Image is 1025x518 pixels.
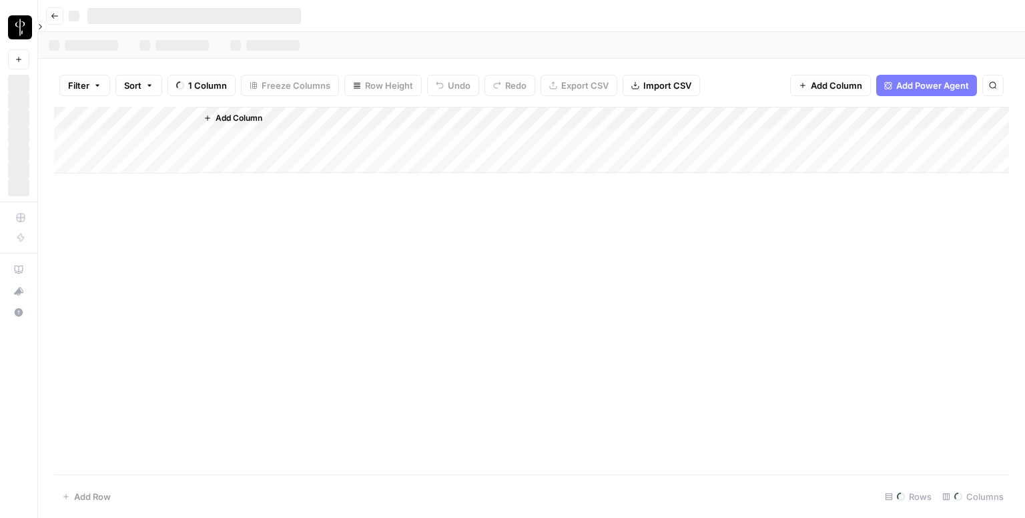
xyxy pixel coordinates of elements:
[9,281,29,301] div: What's new?
[365,79,413,92] span: Row Height
[643,79,691,92] span: Import CSV
[241,75,339,96] button: Freeze Columns
[74,490,111,503] span: Add Row
[167,75,236,96] button: 1 Column
[880,486,937,507] div: Rows
[790,75,871,96] button: Add Column
[188,79,227,92] span: 1 Column
[623,75,700,96] button: Import CSV
[8,15,32,39] img: LP Production Workloads Logo
[896,79,969,92] span: Add Power Agent
[541,75,617,96] button: Export CSV
[448,79,470,92] span: Undo
[8,11,29,44] button: Workspace: LP Production Workloads
[811,79,862,92] span: Add Column
[505,79,527,92] span: Redo
[59,75,110,96] button: Filter
[216,112,262,124] span: Add Column
[937,486,1009,507] div: Columns
[344,75,422,96] button: Row Height
[8,302,29,323] button: Help + Support
[8,259,29,280] a: AirOps Academy
[484,75,535,96] button: Redo
[427,75,479,96] button: Undo
[561,79,609,92] span: Export CSV
[124,79,141,92] span: Sort
[115,75,162,96] button: Sort
[876,75,977,96] button: Add Power Agent
[54,486,119,507] button: Add Row
[68,79,89,92] span: Filter
[8,280,29,302] button: What's new?
[262,79,330,92] span: Freeze Columns
[198,109,268,127] button: Add Column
